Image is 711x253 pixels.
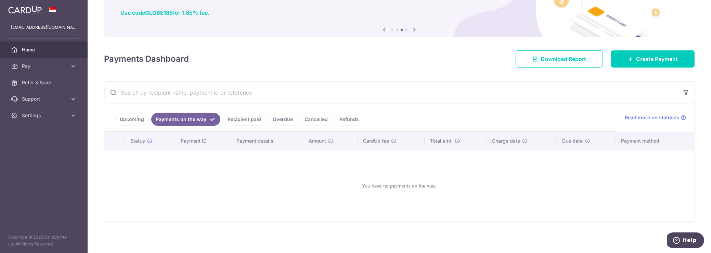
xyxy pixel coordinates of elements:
[22,112,67,119] span: Settings
[309,137,326,144] span: Amount
[8,5,42,14] img: CardUp
[541,55,586,63] span: Download Report
[175,132,231,150] th: Payment ID
[22,46,67,53] span: Home
[115,113,148,126] a: Upcoming
[22,96,67,103] span: Support
[120,9,209,16] a: Use codeGLOBE185for 1.85% fee.
[616,132,694,150] th: Payment method
[11,24,77,31] p: [EMAIL_ADDRESS][DOMAIN_NAME]
[22,63,67,70] span: Pay
[625,114,679,121] span: Read more on statuses
[104,53,189,65] h4: Payments Dashboard
[104,82,678,104] input: Search by recipient name, payment id or reference
[300,113,332,126] a: Cancelled
[151,113,220,126] a: Payments on the way
[625,114,686,121] a: Read more on statuses
[145,9,173,16] b: GLOBE185
[562,137,583,144] span: Due date
[611,50,695,68] a: Create Payment
[130,137,145,144] span: Status
[268,113,297,126] a: Overdue
[223,113,266,126] a: Recipient paid
[636,55,678,63] span: Create Payment
[231,132,303,150] th: Payment details
[113,156,686,216] div: You have no payments on the way.
[335,113,363,126] a: Refunds
[492,137,520,144] span: Charge date
[430,137,453,144] span: Total amt.
[667,232,704,250] iframe: Opens a widget where you can find more information
[363,137,389,144] span: CardUp fee
[516,50,603,68] a: Download Report
[22,79,67,86] span: Refer & Save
